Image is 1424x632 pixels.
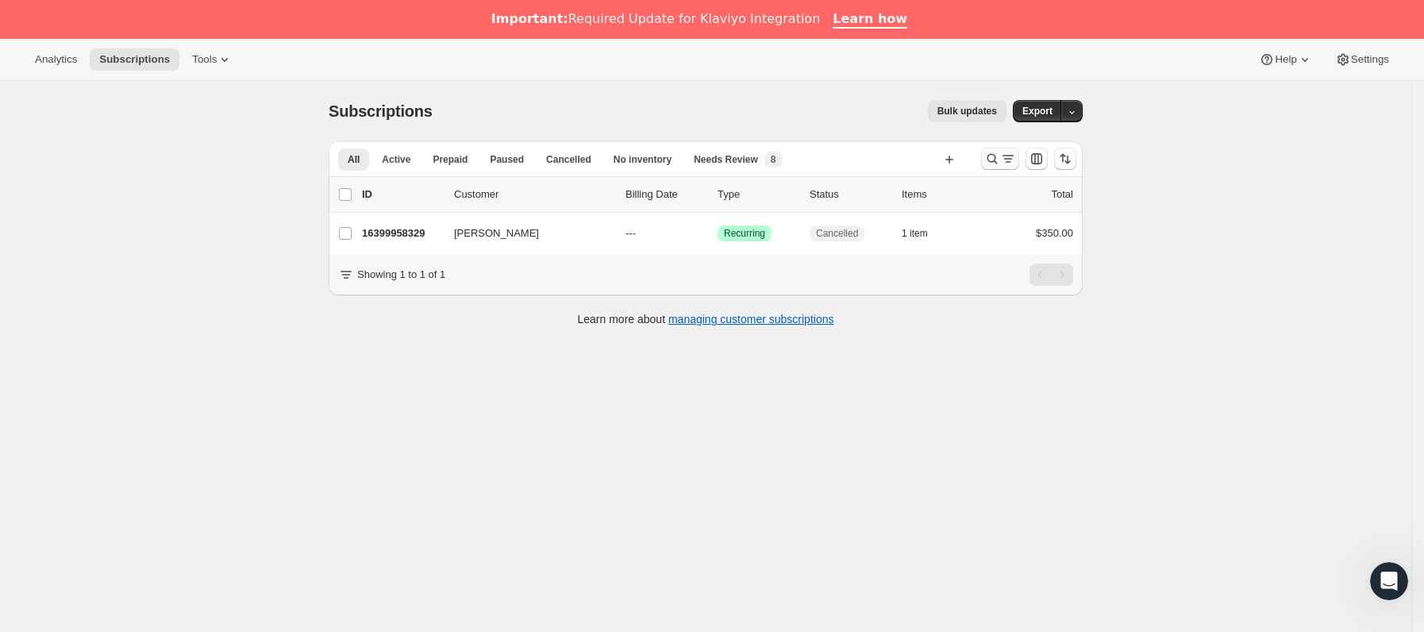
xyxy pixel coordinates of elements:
iframe: Intercom live chat [1370,562,1408,600]
nav: Paginación [1030,264,1073,286]
span: Prepaid [433,153,468,166]
span: $350.00 [1036,227,1073,239]
p: Showing 1 to 1 of 1 [357,267,445,283]
button: Analytics [25,48,87,71]
button: [PERSON_NAME] [445,221,603,246]
button: Ordenar los resultados [1054,148,1076,170]
span: Settings [1351,53,1389,66]
p: Status [810,187,889,202]
span: Paused [490,153,524,166]
button: Crear vista nueva [937,148,962,171]
button: Buscar y filtrar resultados [981,148,1019,170]
b: Important: [491,11,568,26]
span: Help [1275,53,1296,66]
p: Learn more about [578,311,834,327]
p: ID [362,187,441,202]
span: Export [1022,105,1053,118]
span: No inventory [614,153,672,166]
span: --- [625,227,636,239]
div: IDCustomerBilling DateTypeStatusItemsTotal [362,187,1073,202]
p: Total [1052,187,1073,202]
button: 1 item [902,222,945,245]
a: managing customer subscriptions [668,313,834,326]
span: All [348,153,360,166]
span: 1 item [902,227,928,240]
span: Cancelled [546,153,591,166]
div: 16399958329[PERSON_NAME]---LogradoRecurringCancelled1 item$350.00 [362,222,1073,245]
button: Bulk updates [928,100,1006,122]
div: Required Update for Klaviyo Integration [491,11,820,27]
span: [PERSON_NAME] [454,225,539,241]
button: Tools [183,48,242,71]
a: Learn how [833,11,907,29]
span: Cancelled [816,227,858,240]
span: Bulk updates [937,105,997,118]
span: Tools [192,53,217,66]
span: 8 [771,153,776,166]
div: Items [902,187,981,202]
div: Type [718,187,797,202]
span: Active [382,153,410,166]
button: Help [1249,48,1322,71]
span: Analytics [35,53,77,66]
span: Subscriptions [329,102,433,120]
button: Subscriptions [90,48,179,71]
p: Customer [454,187,613,202]
span: Recurring [724,227,765,240]
span: Subscriptions [99,53,170,66]
button: Export [1013,100,1062,122]
button: Settings [1326,48,1399,71]
button: Personalizar el orden y la visibilidad de las columnas de la tabla [1026,148,1048,170]
p: Billing Date [625,187,705,202]
span: Needs Review [694,153,758,166]
p: 16399958329 [362,225,441,241]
